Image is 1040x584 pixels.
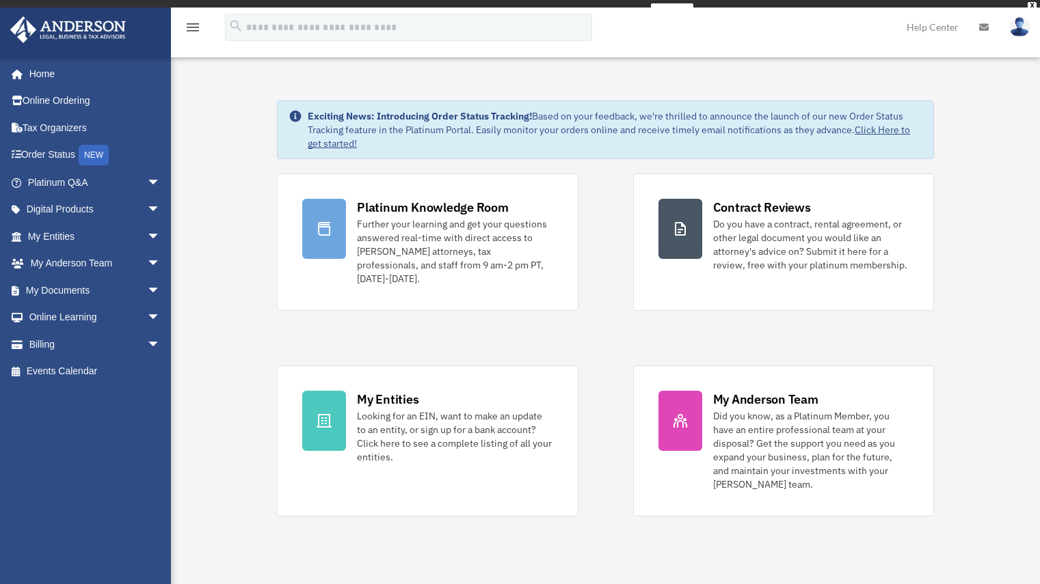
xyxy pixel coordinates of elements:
a: My Anderson Team Did you know, as a Platinum Member, you have an entire professional team at your... [633,365,934,516]
a: My Anderson Teamarrow_drop_down [10,250,181,277]
div: Looking for an EIN, want to make an update to an entity, or sign up for a bank account? Click her... [357,409,552,464]
div: Platinum Knowledge Room [357,199,509,216]
a: survey [651,3,693,20]
span: arrow_drop_down [147,169,174,197]
a: Order StatusNEW [10,141,181,169]
a: Contract Reviews Do you have a contract, rental agreement, or other legal document you would like... [633,173,934,311]
a: menu [185,24,201,36]
a: Online Learningarrow_drop_down [10,304,181,331]
div: Get a chance to win 6 months of Platinum for free just by filling out this [347,3,645,20]
span: arrow_drop_down [147,277,174,305]
i: search [228,18,243,33]
a: My Entities Looking for an EIN, want to make an update to an entity, or sign up for a bank accoun... [277,365,578,516]
div: NEW [79,145,109,165]
i: menu [185,19,201,36]
strong: Exciting News: Introducing Order Status Tracking! [308,110,532,122]
div: Did you know, as a Platinum Member, you have an entire professional team at your disposal? Get th... [713,409,909,491]
div: My Entities [357,391,418,408]
div: Contract Reviews [713,199,811,216]
img: Anderson Advisors Platinum Portal [6,16,130,43]
a: Tax Organizers [10,114,181,141]
div: Further your learning and get your questions answered real-time with direct access to [PERSON_NAM... [357,217,552,286]
a: Events Calendar [10,358,181,385]
a: Online Ordering [10,87,181,115]
span: arrow_drop_down [147,223,174,251]
div: Based on your feedback, we're thrilled to announce the launch of our new Order Status Tracking fe... [308,109,922,150]
a: Digital Productsarrow_drop_down [10,196,181,223]
div: Do you have a contract, rental agreement, or other legal document you would like an attorney's ad... [713,217,909,272]
a: My Documentsarrow_drop_down [10,277,181,304]
a: Platinum Knowledge Room Further your learning and get your questions answered real-time with dire... [277,173,578,311]
span: arrow_drop_down [147,331,174,359]
span: arrow_drop_down [147,304,174,332]
span: arrow_drop_down [147,250,174,278]
a: Click Here to get started! [308,124,910,150]
a: Home [10,60,174,87]
a: My Entitiesarrow_drop_down [10,223,181,250]
a: Platinum Q&Aarrow_drop_down [10,169,181,196]
img: User Pic [1009,17,1030,37]
div: My Anderson Team [713,391,818,408]
span: arrow_drop_down [147,196,174,224]
a: Billingarrow_drop_down [10,331,181,358]
div: close [1028,2,1037,10]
